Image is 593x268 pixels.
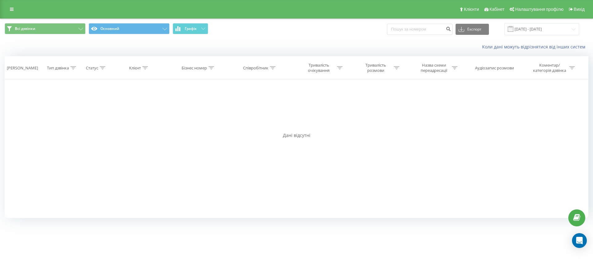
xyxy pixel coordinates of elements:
div: Open Intercom Messenger [572,233,587,248]
input: Пошук за номером [387,24,452,35]
div: Співробітник [243,65,268,71]
div: Дані відсутні [5,132,588,138]
span: Вихід [574,7,585,12]
span: Кабінет [490,7,505,12]
a: Коли дані можуть відрізнятися вiд інших систем [482,44,588,50]
div: Тривалість очікування [302,63,335,73]
span: Налаштування профілю [515,7,563,12]
span: Графік [185,27,197,31]
span: Клієнти [464,7,479,12]
div: Бізнес номер [182,65,207,71]
span: Всі дзвінки [15,26,35,31]
div: Аудіозапис розмови [475,65,514,71]
div: Назва схеми переадресації [417,63,450,73]
div: Тривалість розмови [359,63,392,73]
div: Коментар/категорія дзвінка [532,63,568,73]
div: Статус [86,65,98,71]
button: Основний [89,23,170,34]
button: Всі дзвінки [5,23,86,34]
button: Графік [173,23,208,34]
div: Клієнт [129,65,141,71]
div: [PERSON_NAME] [7,65,38,71]
button: Експорт [456,24,489,35]
div: Тип дзвінка [47,65,69,71]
